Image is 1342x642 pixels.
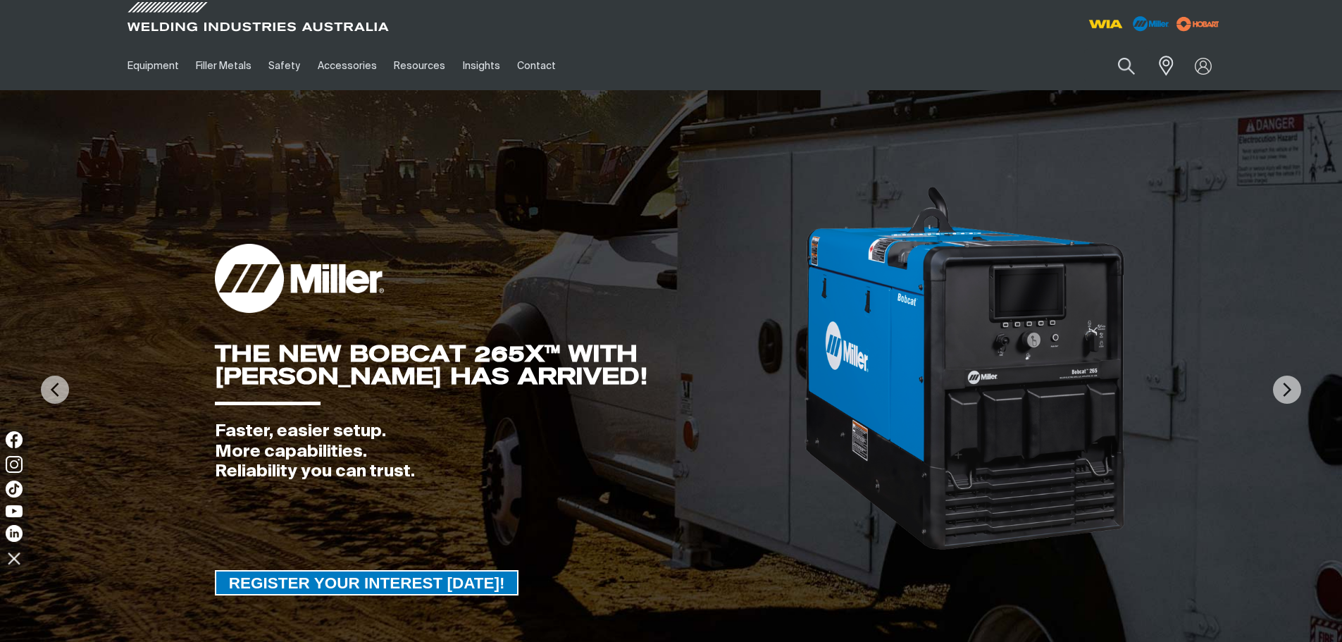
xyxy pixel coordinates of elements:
a: Contact [509,42,564,90]
div: THE NEW BOBCAT 265X™ WITH [PERSON_NAME] HAS ARRIVED! [215,342,803,388]
a: Accessories [309,42,385,90]
a: Insights [454,42,508,90]
a: REGISTER YOUR INTEREST TODAY! [215,570,519,595]
a: Safety [260,42,309,90]
a: Resources [385,42,454,90]
a: Filler Metals [187,42,260,90]
img: NextArrow [1273,376,1301,404]
img: TikTok [6,481,23,498]
img: miller [1172,13,1224,35]
img: Instagram [6,456,23,473]
a: Equipment [119,42,187,90]
img: Facebook [6,431,23,448]
button: Search products [1102,49,1150,82]
img: YouTube [6,505,23,517]
img: LinkedIn [6,525,23,542]
nav: Main [119,42,948,90]
input: Product name or item number... [1084,49,1150,82]
div: Faster, easier setup. More capabilities. Reliability you can trust. [215,421,803,482]
img: PrevArrow [41,376,69,404]
img: hide socials [2,546,26,570]
span: REGISTER YOUR INTEREST [DATE]! [216,570,518,595]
